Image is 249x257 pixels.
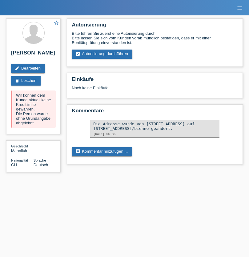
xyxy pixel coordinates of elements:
a: editBearbeiten [11,64,45,73]
h2: [PERSON_NAME] [11,50,56,59]
div: Männlich [11,144,34,153]
div: Bitte führen Sie zuerst eine Autorisierung durch. Bitte lassen Sie sich vom Kunden vorab mündlich... [72,31,238,45]
i: menu [237,5,243,11]
a: deleteLöschen [11,76,41,86]
a: commentKommentar hinzufügen ... [72,147,132,156]
h2: Einkäufe [72,76,238,86]
span: Deutsch [34,163,48,167]
i: comment [75,149,80,154]
div: Wir können dem Kunde aktuell keine Kreditlimite gewähren. Die Person wurde ohne Grundangabe abgel... [11,90,56,128]
h2: Kommentare [72,108,238,117]
span: Geschlecht [11,144,28,148]
div: Noch keine Einkäufe [72,86,238,95]
a: menu [234,6,246,10]
span: Sprache [34,159,46,162]
span: Schweiz [11,163,17,167]
i: assignment_turned_in [75,51,80,56]
a: assignment_turned_inAutorisierung durchführen [72,50,132,59]
span: Nationalität [11,159,28,162]
i: edit [15,66,20,71]
div: [DATE] 06:36 [93,132,216,136]
a: star_border [54,20,59,26]
h2: Autorisierung [72,22,238,31]
i: delete [15,78,20,83]
div: Die Adresse wurde von [STREET_ADDRESS] auf [STREET_ADDRESS]/bienne geändert. [93,122,216,131]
